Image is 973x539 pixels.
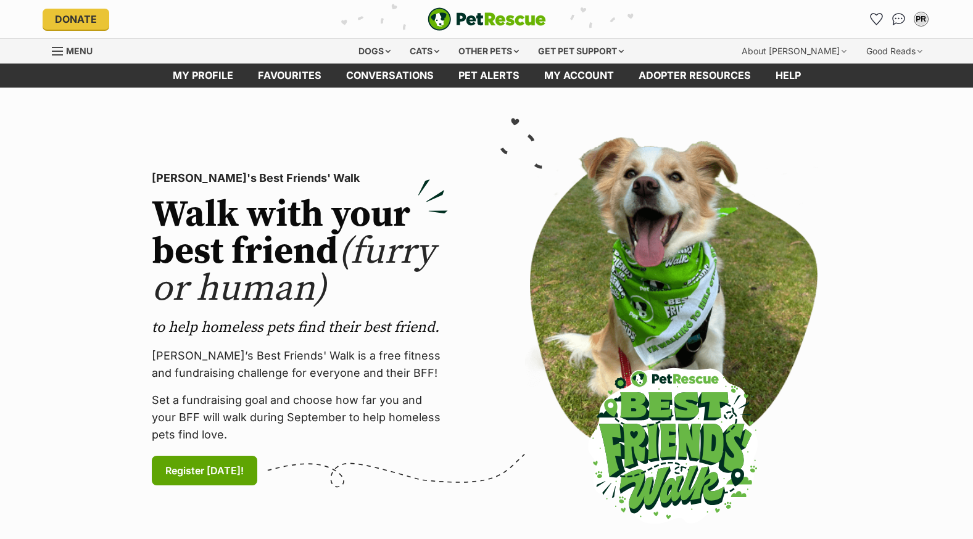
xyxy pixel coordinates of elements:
img: chat-41dd97257d64d25036548639549fe6c8038ab92f7586957e7f3b1b290dea8141.svg [892,13,905,25]
a: Favourites [246,64,334,88]
a: Pet alerts [446,64,532,88]
a: PetRescue [428,7,546,31]
a: conversations [334,64,446,88]
a: Help [763,64,813,88]
a: Register [DATE]! [152,456,257,485]
div: About [PERSON_NAME] [733,39,855,64]
a: Conversations [889,9,909,29]
div: Cats [401,39,448,64]
a: My profile [160,64,246,88]
span: Register [DATE]! [165,463,244,478]
div: Other pets [450,39,528,64]
p: [PERSON_NAME]’s Best Friends' Walk is a free fitness and fundraising challenge for everyone and t... [152,347,448,382]
h2: Walk with your best friend [152,197,448,308]
button: My account [911,9,931,29]
a: Donate [43,9,109,30]
p: to help homeless pets find their best friend. [152,318,448,337]
div: Get pet support [529,39,632,64]
a: Favourites [867,9,887,29]
div: PR [915,13,927,25]
img: logo-e224e6f780fb5917bec1dbf3a21bbac754714ae5b6737aabdf751b685950b380.svg [428,7,546,31]
ul: Account quick links [867,9,931,29]
a: Menu [52,39,101,61]
span: (furry or human) [152,229,435,312]
div: Good Reads [858,39,931,64]
a: Adopter resources [626,64,763,88]
p: [PERSON_NAME]'s Best Friends' Walk [152,170,448,187]
p: Set a fundraising goal and choose how far you and your BFF will walk during September to help hom... [152,392,448,443]
div: Dogs [350,39,399,64]
a: My account [532,64,626,88]
span: Menu [66,46,93,56]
